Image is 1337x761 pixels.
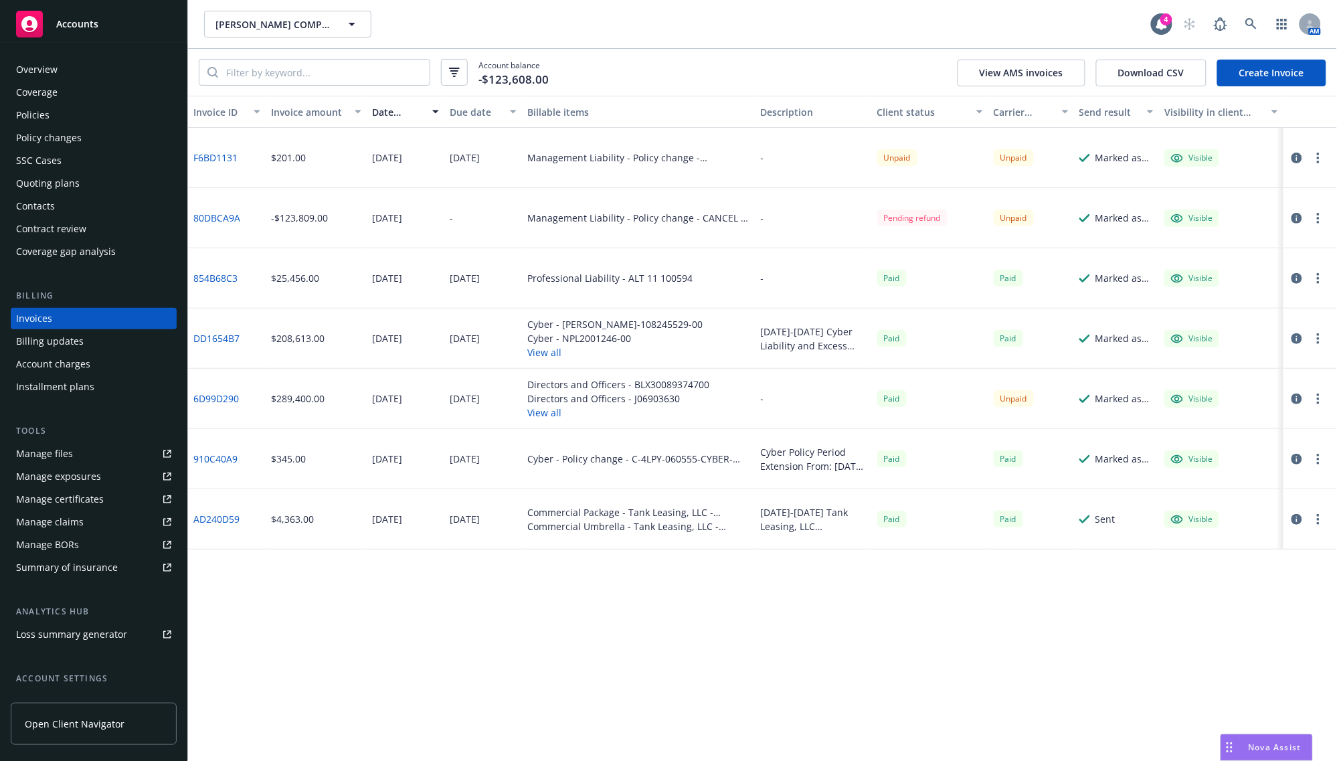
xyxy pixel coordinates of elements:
div: [DATE] [372,151,402,165]
svg: Search [207,67,218,78]
a: 854B68C3 [193,271,238,285]
div: Description [761,105,867,119]
a: Contacts [11,195,177,217]
div: Marked as sent [1095,331,1154,345]
div: Sent [1095,512,1116,526]
div: Carrier status [994,105,1054,119]
div: Pending refund [877,209,948,226]
button: Invoice ID [188,96,266,128]
div: - [761,271,764,285]
a: 80DBCA9A [193,211,240,225]
a: Report a Bug [1207,11,1234,37]
div: Send result [1079,105,1140,119]
div: Paid [877,270,907,286]
a: Loss summary generator [11,624,177,645]
a: Coverage [11,82,177,103]
a: Coverage gap analysis [11,241,177,262]
button: Visibility in client dash [1159,96,1283,128]
div: Unpaid [994,390,1034,407]
div: Invoices [16,308,52,329]
button: Client status [872,96,988,128]
span: [PERSON_NAME] COMPANIES, INC. [215,17,331,31]
div: Manage claims [16,511,84,533]
div: Account charges [16,353,90,375]
div: Installment plans [16,376,94,398]
div: Unpaid [877,149,917,166]
div: Coverage gap analysis [16,241,116,262]
div: [DATE] [372,392,402,406]
div: Invoice amount [271,105,347,119]
div: Unpaid [994,209,1034,226]
div: Marked as sent [1095,452,1154,466]
div: [DATE]-[DATE] Cyber Liability and Excess Invoices [761,325,867,353]
button: Description [755,96,872,128]
div: Date issued [372,105,424,119]
div: - [761,211,764,225]
div: Visible [1171,333,1213,345]
div: Paid [994,330,1023,347]
button: Nova Assist [1221,734,1313,761]
div: Tools [11,424,177,438]
div: Marked as sent [1095,211,1154,225]
div: [DATE] [450,512,480,526]
a: F6BD1131 [193,151,238,165]
a: Start snowing [1176,11,1203,37]
div: [DATE] [450,331,480,345]
a: Installment plans [11,376,177,398]
button: View all [527,406,709,420]
span: Paid [877,450,907,467]
a: Switch app [1269,11,1296,37]
div: Paid [994,450,1023,467]
div: Manage certificates [16,489,104,510]
span: Accounts [56,19,98,29]
div: Commercial Umbrella - Tank Leasing, LLC - UL1704640F [527,519,749,533]
div: Paid [877,511,907,527]
a: Policy changes [11,127,177,149]
button: Send result [1074,96,1160,128]
span: Account balance [478,60,549,85]
div: - [761,392,764,406]
button: [PERSON_NAME] COMPANIES, INC. [204,11,371,37]
div: [DATE] [450,392,480,406]
div: Paid [994,270,1023,286]
div: [DATE] [372,512,402,526]
div: Paid [877,330,907,347]
button: View AMS invoices [958,60,1085,86]
div: $4,363.00 [271,512,314,526]
a: Manage exposures [11,466,177,487]
div: Manage exposures [16,466,101,487]
div: Commercial Package - Tank Leasing, LLC - SM1704640F [527,505,749,519]
div: Marked as sent [1095,392,1154,406]
div: Paid [877,390,907,407]
div: Analytics hub [11,605,177,618]
div: Paid [994,511,1023,527]
div: Service team [16,691,74,712]
div: - [450,211,453,225]
div: $25,456.00 [271,271,319,285]
a: Manage files [11,443,177,464]
div: Cyber - [PERSON_NAME]-108245529-00 [527,317,703,331]
div: SSC Cases [16,150,62,171]
a: Manage certificates [11,489,177,510]
div: [DATE] [372,211,402,225]
div: Billing [11,289,177,303]
div: Drag to move [1221,735,1238,760]
div: Billable items [527,105,749,119]
button: Billable items [522,96,755,128]
div: Policy changes [16,127,82,149]
input: Filter by keyword... [218,60,430,85]
div: Visible [1171,272,1213,284]
span: Open Client Navigator [25,717,124,731]
div: Marked as sent [1095,271,1154,285]
a: Quoting plans [11,173,177,194]
button: Carrier status [988,96,1074,128]
div: [DATE]-[DATE] Tank Leasing, LLC (Commercial Package & Umbrella Renewal) [761,505,867,533]
a: Manage BORs [11,534,177,556]
div: [DATE] [450,151,480,165]
span: Nova Assist [1249,742,1302,753]
div: [DATE] [372,271,402,285]
a: 910C40A9 [193,452,238,466]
